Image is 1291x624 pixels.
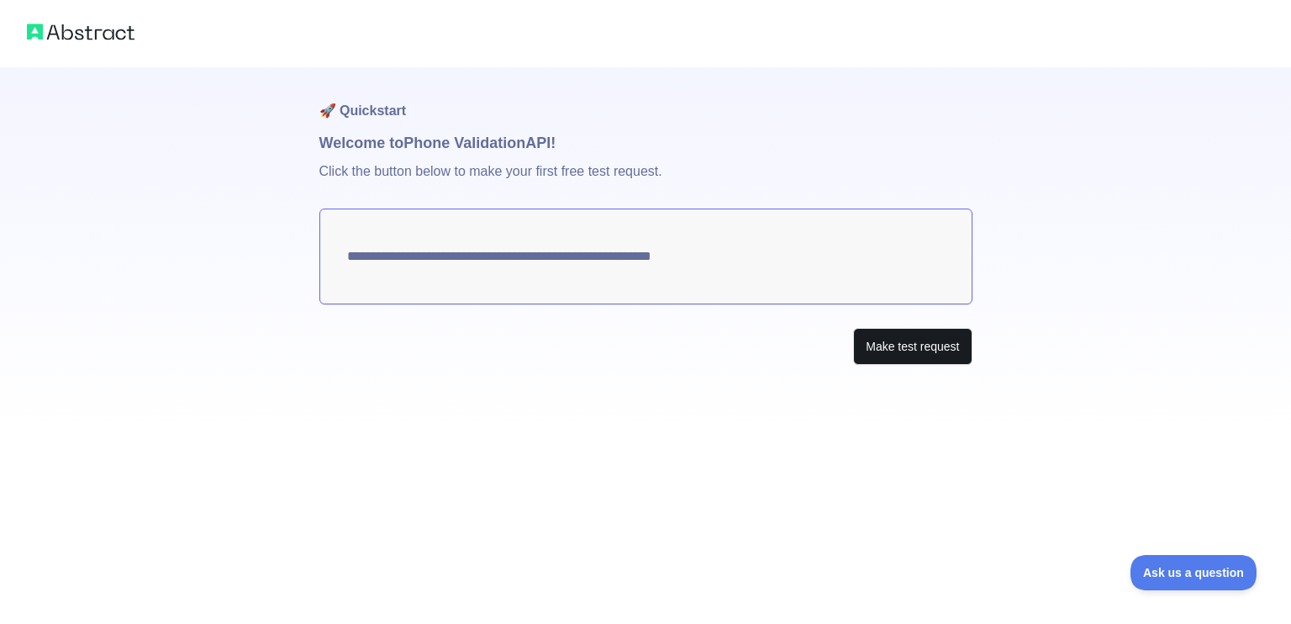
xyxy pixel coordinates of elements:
[1130,555,1257,590] iframe: Toggle Customer Support
[319,131,972,155] h1: Welcome to Phone Validation API!
[319,67,972,131] h1: 🚀 Quickstart
[853,328,972,366] button: Make test request
[319,155,972,209] p: Click the button below to make your first free test request.
[27,20,134,44] img: Abstract logo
